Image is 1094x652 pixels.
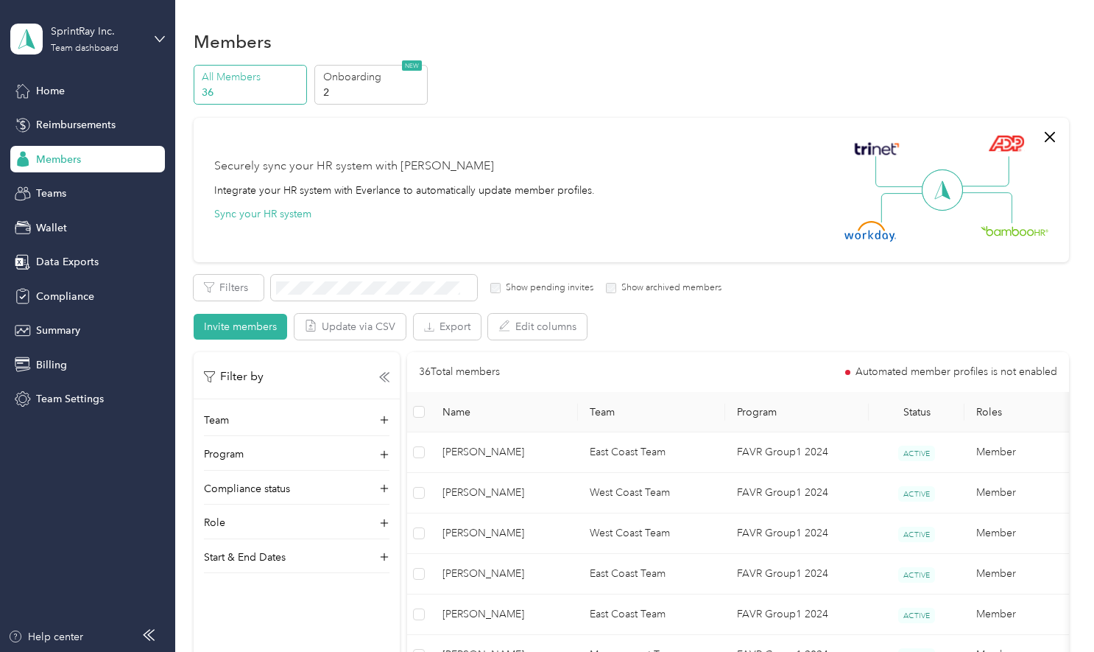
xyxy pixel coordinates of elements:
[442,606,566,623] span: [PERSON_NAME]
[725,554,869,595] td: FAVR Group1 2024
[36,391,104,407] span: Team Settings
[414,314,481,340] button: Export
[578,432,725,473] td: East Coast Team
[578,513,725,554] td: West Coast Team
[898,446,935,461] span: ACTIVE
[431,473,578,513] td: Paula R. Medford
[725,473,869,513] td: FAVR Group1 2024
[36,220,67,236] span: Wallet
[214,158,494,175] div: Securely sync your HR system with [PERSON_NAME]
[36,254,99,270] span: Data Exports
[442,485,566,501] span: [PERSON_NAME]
[961,192,1012,224] img: Line Right Down
[988,135,1024,152] img: ADP
[51,44,119,53] div: Team dashboard
[881,192,932,222] img: Line Left Down
[725,595,869,635] td: FAVR Group1 2024
[958,156,1009,187] img: Line Right Up
[214,206,311,222] button: Sync your HR system
[616,281,721,295] label: Show archived members
[488,314,587,340] button: Edit columns
[204,368,264,386] p: Filter by
[981,225,1048,236] img: BambooHR
[202,69,302,85] p: All Members
[501,281,593,295] label: Show pending invites
[898,527,935,542] span: ACTIVE
[875,156,927,188] img: Line Left Up
[442,406,566,418] span: Name
[204,481,290,497] p: Compliance status
[294,314,406,340] button: Update via CSV
[431,554,578,595] td: John Duda
[323,85,423,100] p: 2
[725,432,869,473] td: FAVR Group1 2024
[323,69,423,85] p: Onboarding
[204,550,286,565] p: Start & End Dates
[202,85,302,100] p: 36
[214,183,595,198] div: Integrate your HR system with Everlance to automatically update member profiles.
[725,513,869,554] td: FAVR Group1 2024
[851,139,903,159] img: Trinet
[898,567,935,583] span: ACTIVE
[442,525,566,541] span: [PERSON_NAME]
[1012,569,1094,652] iframe: Everlance-gr Chat Button Frame
[431,432,578,473] td: Wesley E. Hughes
[578,392,725,432] th: Team
[855,367,1057,377] span: Automated member profiles is not enabled
[898,608,935,623] span: ACTIVE
[402,60,422,71] span: NEW
[204,446,244,462] p: Program
[194,275,264,301] button: Filters
[194,34,272,49] h1: Members
[204,515,225,530] p: Role
[36,152,81,167] span: Members
[431,513,578,554] td: Jeffrey V. Lohnes
[36,186,66,201] span: Teams
[36,357,67,373] span: Billing
[36,323,80,338] span: Summary
[578,595,725,635] td: East Coast Team
[204,413,229,428] p: Team
[578,554,725,595] td: East Coast Team
[419,364,500,380] p: 36 Total members
[431,392,578,432] th: Name
[36,83,65,99] span: Home
[36,117,116,133] span: Reimbursements
[431,595,578,635] td: Jacqueline M. Taylor
[578,473,725,513] td: West Coast Team
[36,289,94,304] span: Compliance
[869,392,964,432] th: Status
[8,629,83,645] button: Help center
[725,392,869,432] th: Program
[442,444,566,460] span: [PERSON_NAME]
[898,486,935,502] span: ACTIVE
[51,24,143,39] div: SprintRay Inc.
[442,566,566,582] span: [PERSON_NAME]
[844,221,896,242] img: Workday
[194,314,287,340] button: Invite members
